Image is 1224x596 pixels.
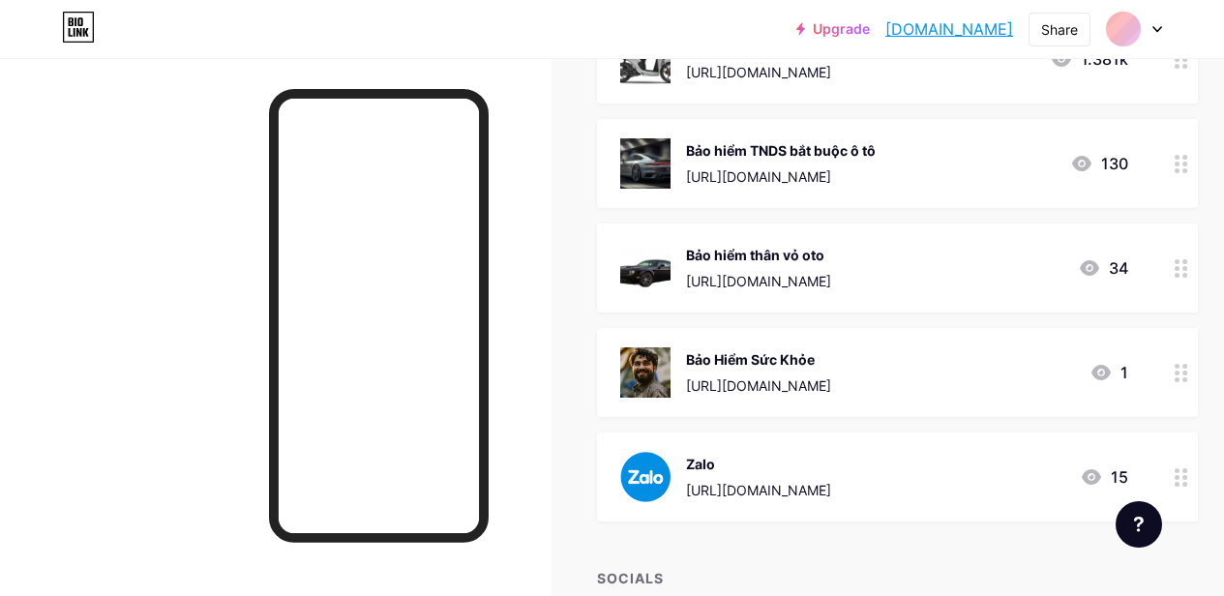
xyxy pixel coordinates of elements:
img: Bảo hiểm thân vỏ oto [620,243,671,293]
div: 1 [1090,361,1128,384]
div: Share [1041,19,1078,40]
a: [DOMAIN_NAME] [885,17,1013,41]
div: 34 [1078,256,1128,280]
div: 1.381k [1050,47,1128,71]
img: Bảo Hiểm Sức Khỏe [620,347,671,398]
div: SOCIALS [597,568,1198,588]
a: Upgrade [796,21,870,37]
div: 15 [1080,465,1128,489]
div: Bảo hiểm thân vỏ oto [686,245,831,265]
img: Bảo hiểm TNDS bắt buộc xe máy [620,34,671,84]
div: Zalo [686,454,831,474]
div: Bảo Hiểm Sức Khỏe [686,349,831,370]
div: [URL][DOMAIN_NAME] [686,166,876,187]
div: 130 [1070,152,1128,175]
img: Bảo hiểm TNDS bắt buộc ô tô [620,138,671,189]
img: Zalo [620,452,671,502]
div: Bảo hiểm TNDS bắt buộc ô tô [686,140,876,161]
div: [URL][DOMAIN_NAME] [686,62,897,82]
div: [URL][DOMAIN_NAME] [686,271,831,291]
div: [URL][DOMAIN_NAME] [686,375,831,396]
div: [URL][DOMAIN_NAME] [686,480,831,500]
